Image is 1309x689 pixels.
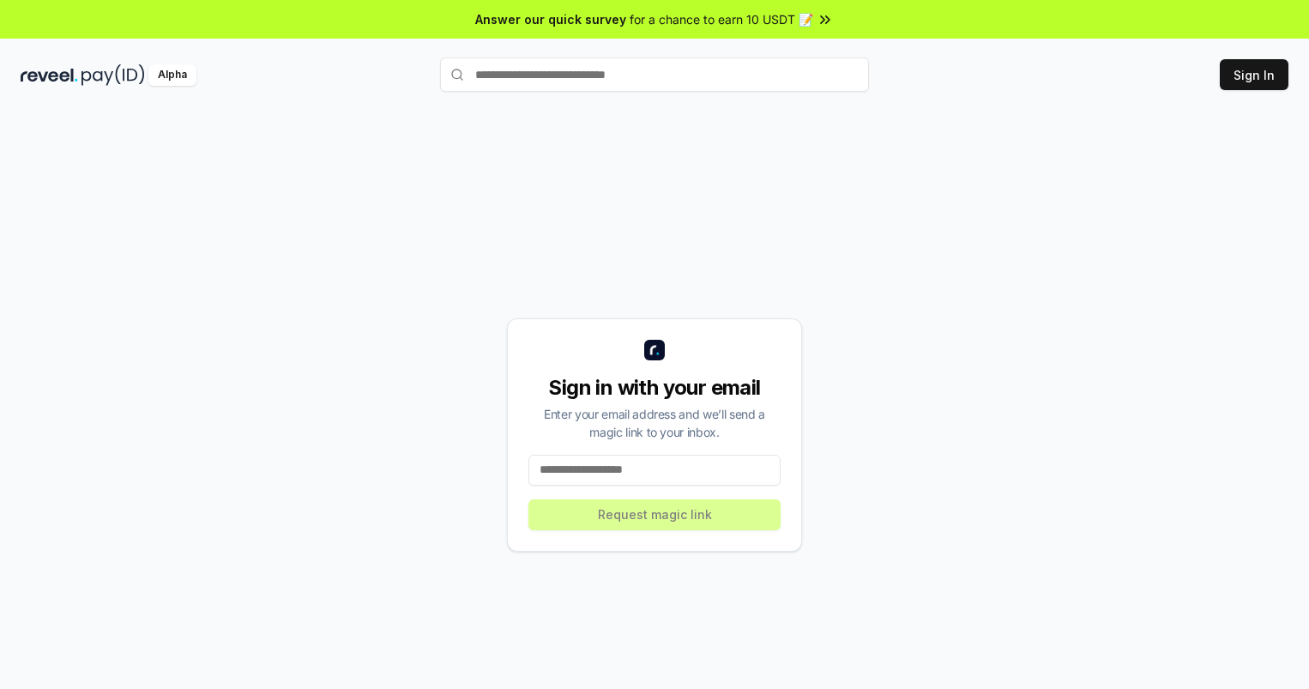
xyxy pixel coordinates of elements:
div: Enter your email address and we’ll send a magic link to your inbox. [528,405,781,441]
div: Alpha [148,64,196,86]
span: for a chance to earn 10 USDT 📝 [630,10,813,28]
img: reveel_dark [21,64,78,86]
span: Answer our quick survey [475,10,626,28]
button: Sign In [1220,59,1288,90]
img: logo_small [644,340,665,360]
div: Sign in with your email [528,374,781,402]
img: pay_id [81,64,145,86]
